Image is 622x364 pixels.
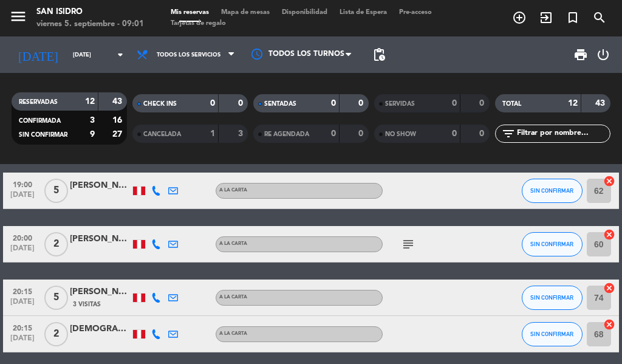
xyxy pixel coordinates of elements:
span: Disponibilidad [276,9,333,16]
span: RE AGENDADA [264,131,309,137]
strong: 43 [112,97,125,106]
span: A la carta [219,331,247,336]
i: arrow_drop_down [113,47,128,62]
span: Todos los servicios [157,52,220,58]
span: Mis reservas [165,9,215,16]
span: 5 [44,286,68,310]
i: exit_to_app [539,10,553,25]
span: Mapa de mesas [215,9,276,16]
strong: 0 [452,129,457,138]
span: 20:00 [7,230,38,244]
strong: 3 [90,116,95,125]
i: power_settings_new [596,47,610,62]
div: [PERSON_NAME] [70,285,131,299]
span: pending_actions [372,47,386,62]
span: A la carta [219,188,247,193]
span: 2 [44,322,68,346]
strong: 0 [358,99,366,108]
span: CANCELADA [143,131,181,137]
div: viernes 5. septiembre - 09:01 [36,18,144,30]
i: search [592,10,607,25]
strong: 0 [479,129,487,138]
span: Lista de Espera [333,9,393,16]
div: [PERSON_NAME] [70,179,131,193]
span: 19:00 [7,177,38,191]
strong: 9 [90,130,95,139]
span: CONFIRMADA [19,118,61,124]
span: [DATE] [7,191,38,205]
div: [DEMOGRAPHIC_DATA][PERSON_NAME][DEMOGRAPHIC_DATA] [70,322,131,336]
span: print [573,47,588,62]
span: 5 [44,179,68,203]
span: A la carta [219,241,247,246]
i: add_circle_outline [512,10,527,25]
span: [DATE] [7,334,38,348]
span: 2 [44,232,68,256]
strong: 0 [331,99,336,108]
span: Pre-acceso [393,9,438,16]
span: SIN CONFIRMAR [530,241,573,247]
i: menu [9,7,27,26]
span: 3 Visitas [73,300,101,309]
div: [PERSON_NAME] [70,232,131,246]
span: [DATE] [7,298,38,312]
span: Tarjetas de regalo [165,20,232,27]
strong: 0 [358,129,366,138]
strong: 0 [452,99,457,108]
span: CHECK INS [143,101,177,107]
i: turned_in_not [566,10,580,25]
strong: 0 [331,129,336,138]
strong: 0 [238,99,245,108]
strong: 0 [479,99,487,108]
span: 20:15 [7,284,38,298]
span: SIN CONFIRMAR [530,331,573,337]
span: SENTADAS [264,101,296,107]
i: subject [401,237,415,252]
button: SIN CONFIRMAR [522,232,583,256]
span: TOTAL [502,101,521,107]
strong: 3 [238,129,245,138]
i: cancel [603,175,615,187]
strong: 12 [85,97,95,106]
strong: 0 [210,99,215,108]
i: cancel [603,228,615,241]
strong: 16 [112,116,125,125]
span: RESERVADAS [19,99,58,105]
i: cancel [603,282,615,294]
i: cancel [603,318,615,331]
span: A la carta [219,295,247,300]
span: SIN CONFIRMAR [530,294,573,301]
button: SIN CONFIRMAR [522,322,583,346]
i: [DATE] [9,43,67,67]
i: filter_list [501,126,516,141]
span: SERVIDAS [385,101,415,107]
span: SIN CONFIRMAR [19,132,67,138]
strong: 1 [210,129,215,138]
span: SIN CONFIRMAR [530,187,573,194]
span: 20:15 [7,320,38,334]
span: NO SHOW [385,131,416,137]
input: Filtrar por nombre... [516,127,610,140]
button: SIN CONFIRMAR [522,179,583,203]
strong: 12 [568,99,578,108]
div: San Isidro [36,6,144,18]
strong: 43 [595,99,607,108]
button: SIN CONFIRMAR [522,286,583,310]
span: [DATE] [7,244,38,258]
strong: 27 [112,130,125,139]
button: menu [9,7,27,30]
div: LOG OUT [593,36,613,73]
